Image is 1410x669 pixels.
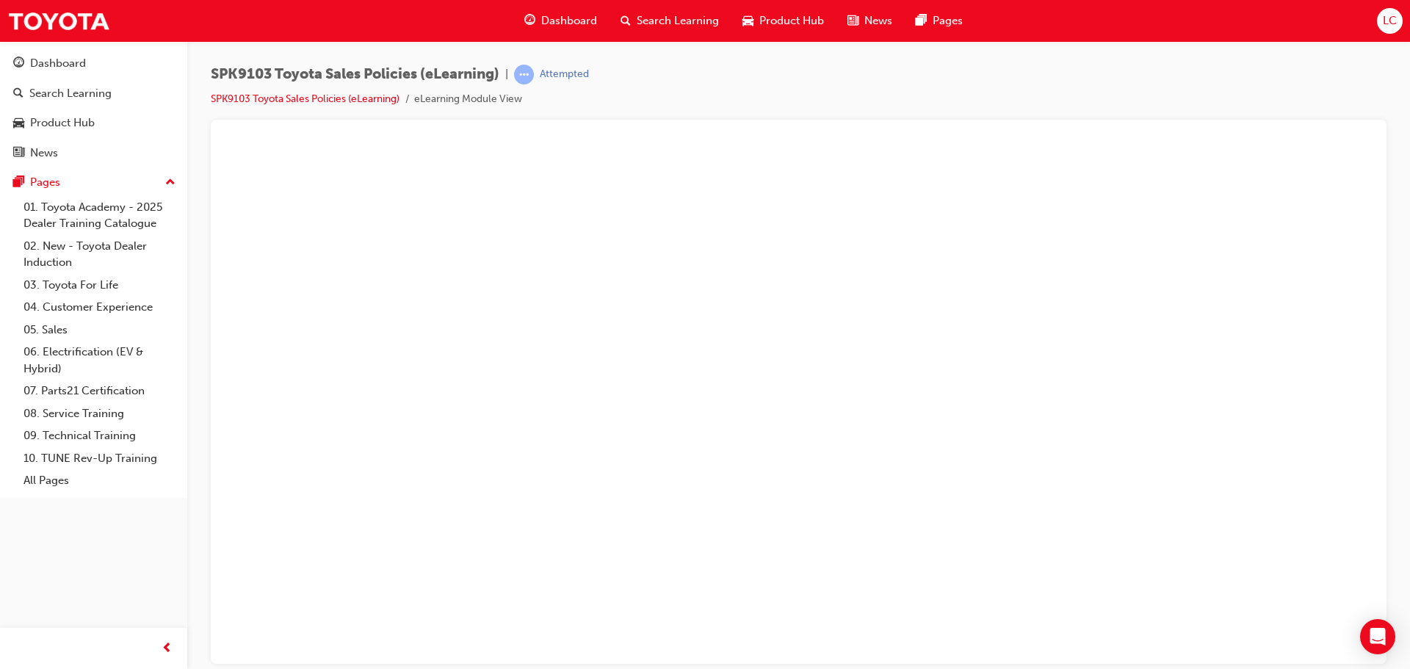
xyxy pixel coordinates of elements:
a: 06. Electrification (EV & Hybrid) [18,341,181,380]
div: Search Learning [29,85,112,102]
a: 08. Service Training [18,402,181,425]
span: | [505,66,508,83]
a: pages-iconPages [904,6,975,36]
a: 04. Customer Experience [18,296,181,319]
span: Search Learning [637,12,719,29]
span: pages-icon [13,176,24,189]
a: 05. Sales [18,319,181,341]
span: search-icon [621,12,631,30]
span: News [864,12,892,29]
span: SPK9103 Toyota Sales Policies (eLearning) [211,66,499,83]
span: guage-icon [13,57,24,70]
button: DashboardSearch LearningProduct HubNews [6,47,181,169]
a: 03. Toyota For Life [18,274,181,297]
a: car-iconProduct Hub [731,6,836,36]
span: news-icon [847,12,858,30]
button: LC [1377,8,1403,34]
span: up-icon [165,173,176,192]
span: pages-icon [916,12,927,30]
div: Attempted [540,68,589,82]
a: news-iconNews [836,6,904,36]
button: Pages [6,169,181,196]
a: 02. New - Toyota Dealer Induction [18,235,181,274]
a: Dashboard [6,50,181,77]
span: guage-icon [524,12,535,30]
a: 01. Toyota Academy - 2025 Dealer Training Catalogue [18,196,181,235]
a: 10. TUNE Rev-Up Training [18,447,181,470]
a: Search Learning [6,80,181,107]
span: car-icon [742,12,753,30]
a: All Pages [18,469,181,492]
img: Trak [7,4,110,37]
span: Pages [933,12,963,29]
span: learningRecordVerb_ATTEMPT-icon [514,65,534,84]
a: News [6,140,181,167]
a: 09. Technical Training [18,424,181,447]
span: Dashboard [541,12,597,29]
span: car-icon [13,117,24,130]
span: LC [1383,12,1397,29]
div: Open Intercom Messenger [1360,619,1395,654]
span: Product Hub [759,12,824,29]
li: eLearning Module View [414,91,522,108]
a: search-iconSearch Learning [609,6,731,36]
div: Product Hub [30,115,95,131]
span: news-icon [13,147,24,160]
span: prev-icon [162,640,173,658]
a: SPK9103 Toyota Sales Policies (eLearning) [211,93,399,105]
div: News [30,145,58,162]
div: Pages [30,174,60,191]
a: guage-iconDashboard [513,6,609,36]
a: Product Hub [6,109,181,137]
div: Dashboard [30,55,86,72]
span: search-icon [13,87,23,101]
a: 07. Parts21 Certification [18,380,181,402]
